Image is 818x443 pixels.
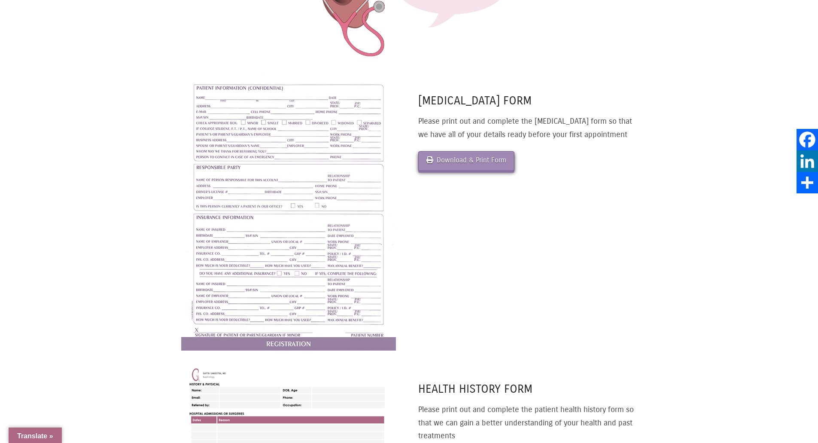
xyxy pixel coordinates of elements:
[17,432,53,440] span: Translate »
[797,129,818,150] a: Facebook
[418,151,514,171] a: Download & Print Form
[418,115,641,141] p: Please print out and complete the [MEDICAL_DATA] form so that we have all of your details ready b...
[418,403,641,443] p: Please print out and complete the patient health history form so that we can gain a better unders...
[418,93,641,109] h5: [MEDICAL_DATA] form
[181,73,396,351] img: Form-Registration.jpg
[797,150,818,172] a: LinkedIn
[418,381,641,397] h5: Health history form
